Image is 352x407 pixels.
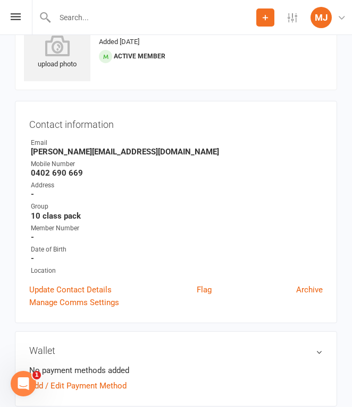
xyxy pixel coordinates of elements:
div: MJ [311,7,332,28]
a: Update Contact Details [29,283,112,296]
strong: - [31,232,323,242]
h3: Contact information [29,115,323,130]
div: Mobile Number [31,159,323,169]
strong: [PERSON_NAME][EMAIL_ADDRESS][DOMAIN_NAME] [31,147,323,157]
span: 1 [32,371,41,379]
div: Location [31,266,323,276]
iframe: Intercom live chat [11,371,36,396]
strong: 10 class pack [31,211,323,221]
a: Add / Edit Payment Method [29,379,127,392]
div: Group [31,202,323,212]
input: Search... [52,10,256,25]
strong: - [31,189,323,199]
div: upload photo [24,35,90,70]
div: Address [31,180,323,190]
a: Flag [197,283,212,296]
strong: 0402 690 669 [31,168,323,178]
time: Added [DATE] [99,38,139,46]
a: Manage Comms Settings [29,296,119,309]
strong: - [31,254,323,263]
li: No payment methods added [29,364,323,377]
a: Archive [296,283,323,296]
span: Active member [114,53,165,60]
div: Member Number [31,223,323,233]
div: Date of Birth [31,245,323,255]
div: Email [31,138,323,148]
h3: Wallet [29,345,323,356]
